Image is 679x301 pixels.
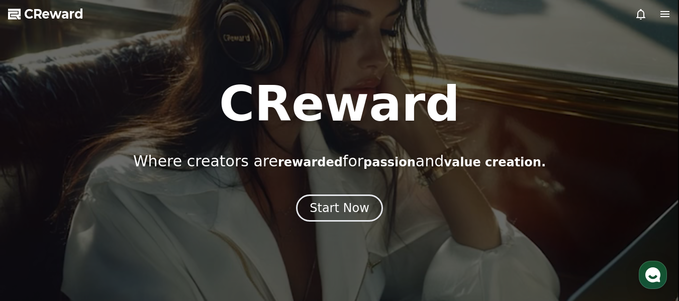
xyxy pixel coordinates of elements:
a: CReward [8,6,83,22]
h1: CReward [219,80,460,128]
p: Where creators are for and [133,152,546,170]
a: Start Now [296,205,383,214]
span: passion [363,155,416,169]
button: Start Now [296,194,383,222]
span: rewarded [278,155,343,169]
span: value creation. [444,155,546,169]
span: CReward [24,6,83,22]
div: Start Now [310,200,369,216]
